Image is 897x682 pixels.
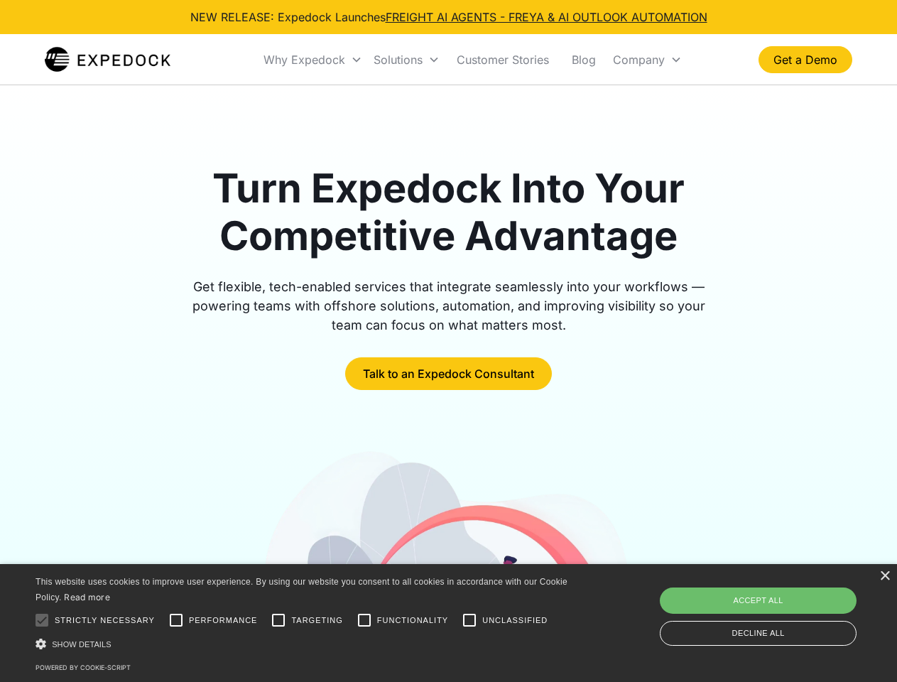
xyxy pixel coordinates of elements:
[613,53,665,67] div: Company
[190,9,707,26] div: NEW RELEASE: Expedock Launches
[368,36,445,84] div: Solutions
[377,615,448,627] span: Functionality
[36,664,131,671] a: Powered by cookie-script
[45,45,170,74] a: home
[189,615,258,627] span: Performance
[45,45,170,74] img: Expedock Logo
[36,577,567,603] span: This website uses cookies to improve user experience. By using our website you consent to all coo...
[607,36,687,84] div: Company
[345,357,552,390] a: Talk to an Expedock Consultant
[560,36,607,84] a: Blog
[176,165,722,260] h1: Turn Expedock Into Your Competitive Advantage
[759,46,852,73] a: Get a Demo
[291,615,342,627] span: Targeting
[263,53,345,67] div: Why Expedock
[386,10,707,24] a: FREIGHT AI AGENTS - FREYA & AI OUTLOOK AUTOMATION
[55,615,155,627] span: Strictly necessary
[176,277,722,335] div: Get flexible, tech-enabled services that integrate seamlessly into your workflows — powering team...
[64,592,110,602] a: Read more
[374,53,423,67] div: Solutions
[258,36,368,84] div: Why Expedock
[445,36,560,84] a: Customer Stories
[660,529,897,682] iframe: Chat Widget
[36,637,572,651] div: Show details
[52,640,112,649] span: Show details
[482,615,548,627] span: Unclassified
